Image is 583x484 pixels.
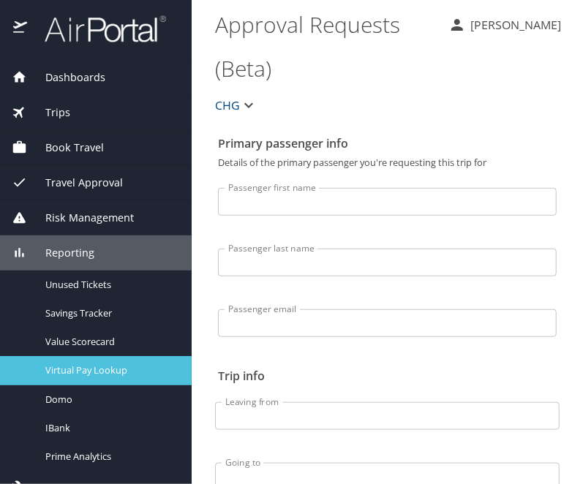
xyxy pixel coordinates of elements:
[215,95,240,116] span: CHG
[218,158,557,167] p: Details of the primary passenger you're requesting this trip for
[27,69,105,86] span: Dashboards
[209,91,263,120] button: CHG
[27,105,70,121] span: Trips
[45,450,174,464] span: Prime Analytics
[29,15,166,43] img: airportal-logo.png
[45,363,174,377] span: Virtual Pay Lookup
[215,1,437,91] h1: Approval Requests (Beta)
[45,278,174,292] span: Unused Tickets
[218,132,557,155] h2: Primary passenger info
[27,140,104,156] span: Book Travel
[45,306,174,320] span: Savings Tracker
[45,335,174,349] span: Value Scorecard
[27,210,134,226] span: Risk Management
[218,364,557,387] h2: Trip info
[27,245,94,261] span: Reporting
[45,421,174,435] span: IBank
[45,393,174,407] span: Domo
[13,15,29,43] img: icon-airportal.png
[27,175,123,191] span: Travel Approval
[443,12,567,38] button: [PERSON_NAME]
[466,16,561,34] p: [PERSON_NAME]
